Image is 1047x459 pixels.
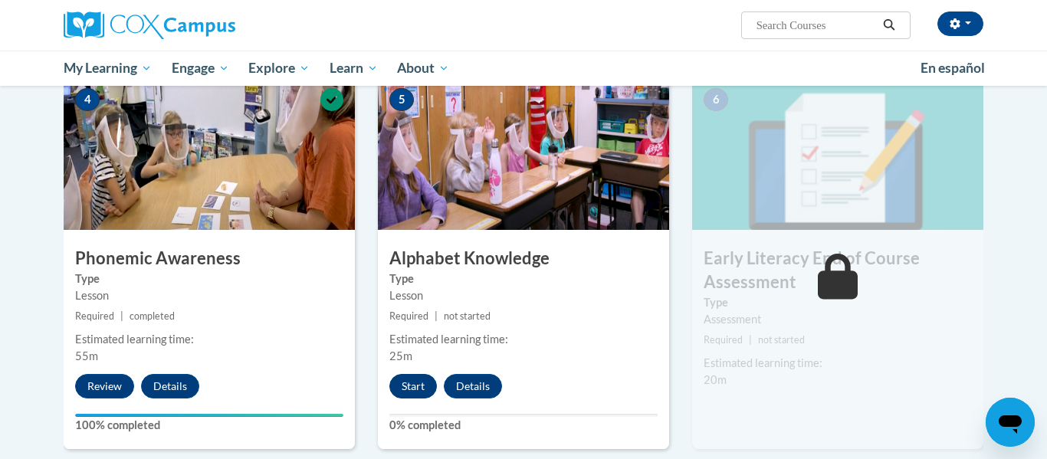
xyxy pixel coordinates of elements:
[64,247,355,270] h3: Phonemic Awareness
[389,349,412,362] span: 25m
[389,417,658,434] label: 0% completed
[704,311,972,328] div: Assessment
[64,77,355,230] img: Course Image
[120,310,123,322] span: |
[64,11,235,39] img: Cox Campus
[320,51,388,86] a: Learn
[75,88,100,111] span: 4
[75,417,343,434] label: 100% completed
[330,59,378,77] span: Learn
[41,51,1006,86] div: Main menu
[130,310,175,322] span: completed
[141,374,199,398] button: Details
[911,52,995,84] a: En español
[704,334,743,346] span: Required
[692,77,983,230] img: Course Image
[937,11,983,36] button: Account Settings
[75,414,343,417] div: Your progress
[75,287,343,304] div: Lesson
[692,247,983,294] h3: Early Literacy End of Course Assessment
[755,16,878,34] input: Search Courses
[75,270,343,287] label: Type
[444,374,502,398] button: Details
[704,355,972,372] div: Estimated learning time:
[172,59,229,77] span: Engage
[758,334,805,346] span: not started
[378,77,669,230] img: Course Image
[435,310,438,322] span: |
[704,88,728,111] span: 6
[64,59,152,77] span: My Learning
[248,59,310,77] span: Explore
[54,51,162,86] a: My Learning
[389,331,658,348] div: Estimated learning time:
[389,270,658,287] label: Type
[64,11,355,39] a: Cox Campus
[397,59,449,77] span: About
[389,287,658,304] div: Lesson
[986,398,1035,447] iframe: Button to launch messaging window
[389,88,414,111] span: 5
[75,374,134,398] button: Review
[704,373,727,386] span: 20m
[389,374,437,398] button: Start
[162,51,239,86] a: Engage
[749,334,752,346] span: |
[75,331,343,348] div: Estimated learning time:
[238,51,320,86] a: Explore
[444,310,491,322] span: not started
[75,310,114,322] span: Required
[704,294,972,311] label: Type
[388,51,460,86] a: About
[75,349,98,362] span: 55m
[878,16,901,34] button: Search
[389,310,428,322] span: Required
[378,247,669,270] h3: Alphabet Knowledge
[921,60,985,76] span: En español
